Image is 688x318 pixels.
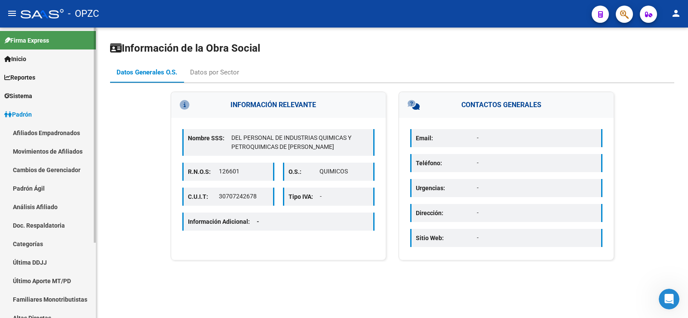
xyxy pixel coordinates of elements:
[7,8,17,19] mat-icon: menu
[289,192,320,201] p: Tipo IVA:
[110,41,674,55] h1: Información de la Obra Social
[171,92,386,118] h3: INFORMACIÓN RELEVANTE
[416,133,477,143] p: Email:
[4,54,26,64] span: Inicio
[320,192,369,201] p: -
[219,167,268,176] p: 126601
[4,73,35,82] span: Reportes
[671,8,681,19] mat-icon: person
[416,158,477,168] p: Teléfono:
[416,208,477,218] p: Dirección:
[188,133,231,143] p: Nombre SSS:
[477,133,597,142] p: -
[477,233,597,242] p: -
[659,289,679,309] iframe: Intercom live chat
[416,233,477,243] p: Sitio Web:
[4,36,49,45] span: Firma Express
[477,183,597,192] p: -
[319,167,369,176] p: QUIMICOS
[188,192,219,201] p: C.U.I.T:
[257,218,259,225] span: -
[4,110,32,119] span: Padrón
[188,167,219,176] p: R.N.O.S:
[68,4,99,23] span: - OPZC
[416,183,477,193] p: Urgencias:
[219,192,268,201] p: 30707242678
[477,208,597,217] p: -
[190,68,239,77] div: Datos por Sector
[289,167,319,176] p: O.S.:
[477,158,597,167] p: -
[399,92,614,118] h3: CONTACTOS GENERALES
[188,217,266,226] p: Información Adicional:
[117,68,177,77] div: Datos Generales O.S.
[4,91,32,101] span: Sistema
[231,133,369,151] p: DEL PERSONAL DE INDUSTRIAS QUIMICAS Y PETROQUIMICAS DE [PERSON_NAME]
